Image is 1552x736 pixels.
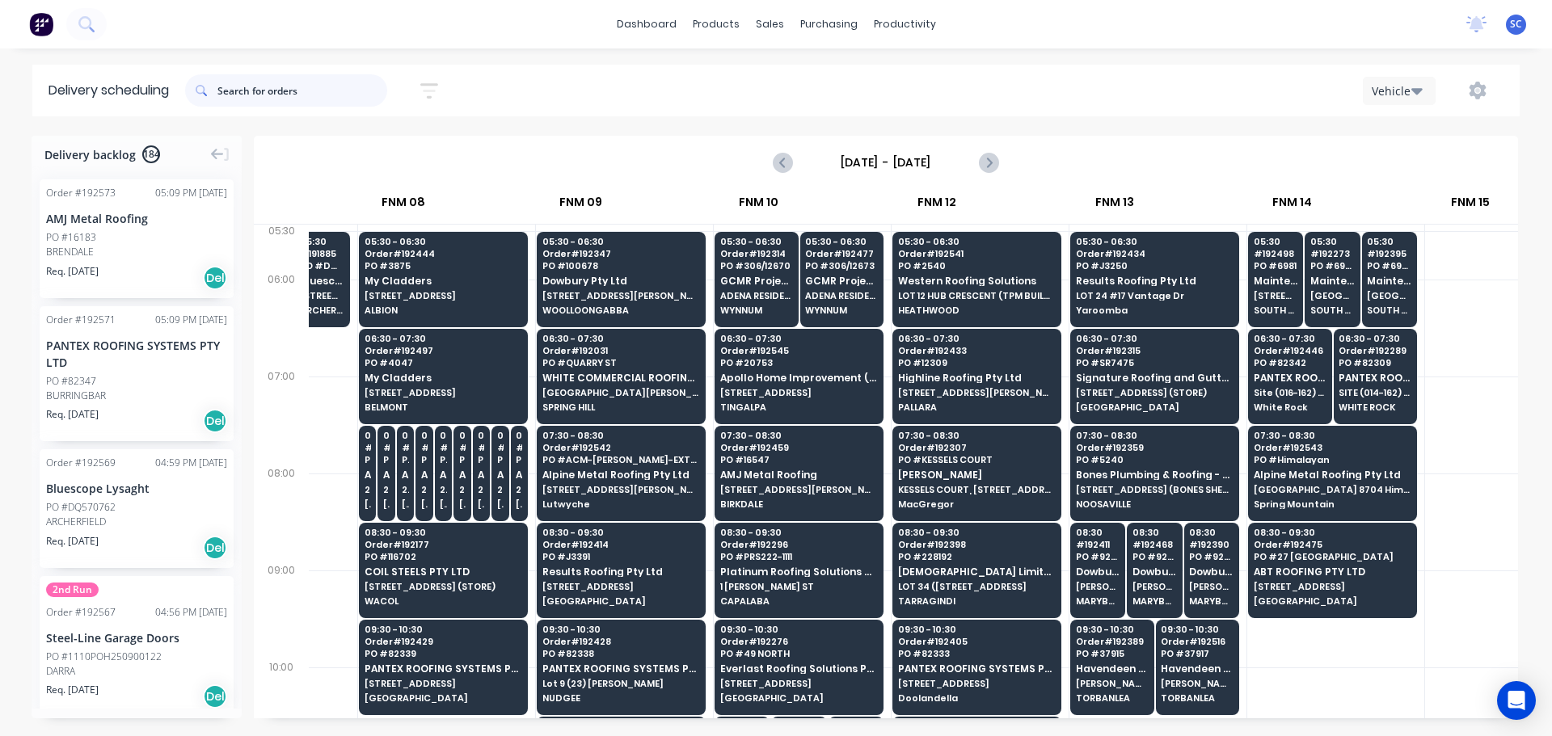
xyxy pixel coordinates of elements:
span: MARYBOROUGH [1076,596,1120,606]
span: WHITE COMMERCIAL ROOFING PTY LTD [542,372,699,383]
div: Order # 192567 [46,605,116,620]
span: [GEOGRAPHIC_DATA] [1076,402,1233,412]
span: # 190506 [516,443,522,452]
span: MacGregor [898,499,1055,509]
span: 29 CORYMBIA PL (STORE) [478,485,484,494]
span: Alpine Metal Roofing Pty Ltd [1254,469,1411,480]
span: Apollo Home Improvement (QLD) Pty Ltd [383,469,390,480]
span: Maintek Roofing - [PERSON_NAME] [1367,275,1411,286]
div: Order # 192571 [46,313,116,327]
span: Dowbury Pty Ltd [542,275,699,286]
span: 29 CORYMBIA PL (STORE) [440,485,446,494]
span: [STREET_ADDRESS] [1254,291,1298,301]
span: My Cladders [365,275,521,286]
span: Apollo Home Improvement (QLD) Pty Ltd [497,469,504,480]
span: [STREET_ADDRESS] (BONES SHED) [1076,485,1233,494]
span: 09:30 - 10:30 [1161,625,1233,634]
span: WYNNUM [720,305,792,315]
div: Del [203,409,227,433]
span: [GEOGRAPHIC_DATA][PERSON_NAME][STREET_ADDRESS] [542,388,699,397]
span: ALBION [365,305,521,315]
span: # 192273 [1310,249,1355,259]
span: PO # 6979 [1367,261,1411,271]
div: 04:56 PM [DATE] [155,605,227,620]
span: # 192468 [1132,540,1177,549]
span: Order # 192545 [720,346,877,355]
span: [PERSON_NAME] [898,469,1055,480]
span: 05:30 - 06:30 [365,237,521,246]
span: 07:30 - 08:30 [542,431,699,440]
span: [PERSON_NAME] COMPOUND 2 [PERSON_NAME] ST [1189,582,1234,591]
span: PO # Himalayan [1254,455,1411,465]
span: 08:30 - 09:30 [898,528,1055,537]
span: Order # 192444 [365,249,521,259]
div: 04:59 PM [DATE] [155,456,227,470]
span: [STREET_ADDRESS][PERSON_NAME] [542,291,699,301]
span: # 190521 [459,443,466,452]
span: PO # 82342 [1254,358,1326,368]
span: [STREET_ADDRESS] (STORE) [365,582,521,591]
a: dashboard [609,12,685,36]
div: AMJ Metal Roofing [46,210,227,227]
span: PO # 92935 [1076,552,1120,561]
span: 06:30 - 07:30 [898,334,1055,343]
span: # 192498 [1254,249,1298,259]
span: 07:30 - 08:30 [898,431,1055,440]
span: [STREET_ADDRESS] [542,582,699,591]
span: PO # 49 NORTH [720,649,877,658]
span: Site (016-162) (Display Home), [GEOGRAPHIC_DATA] [1254,388,1326,397]
span: SOUTH [PERSON_NAME] [1367,305,1411,315]
span: Order # 192429 [365,637,521,646]
span: Order # 192289 [1339,346,1411,355]
div: PANTEX ROOFING SYSTEMS PTY LTD [46,337,227,371]
span: Bluescope Lysaght [300,275,344,286]
div: FNM 12 [848,188,1025,224]
span: [STREET_ADDRESS][PERSON_NAME] [720,485,877,494]
span: [PERSON_NAME] [402,499,408,509]
span: [STREET_ADDRESS][PERSON_NAME] [898,388,1055,397]
span: Order # 192446 [1254,346,1326,355]
span: 07:30 [383,431,390,440]
span: # 191141 [497,443,504,452]
span: 06:30 - 07:30 [720,334,877,343]
span: Yaroomba [1076,305,1233,315]
span: PO # 20474 [516,455,522,465]
span: 09:30 - 10:30 [720,625,877,634]
div: 05:30 [254,221,309,270]
span: Order # 192428 [542,637,699,646]
span: [PERSON_NAME] [497,499,504,509]
div: BRENDALE [46,245,227,259]
span: 08:30 [1132,528,1177,537]
div: PO #16183 [46,230,96,245]
span: PO # 20490 [421,455,428,465]
span: White Rock [1254,402,1326,412]
span: Bones Plumbing & Roofing - Seigus Pty Ltd [1076,469,1233,480]
span: SPRING HILL [542,402,699,412]
span: 29 CORYMBIA PL (STORE) [402,485,408,494]
img: Factory [29,12,53,36]
span: Apollo Home Improvement (QLD) Pty Ltd [365,469,371,480]
span: 29 CORYMBIA PL (STORE) [383,485,390,494]
span: PO # 82338 [542,649,699,658]
span: 29 CORYMBIA PL (STORE) [421,485,428,494]
span: PANTEX ROOFING SYSTEMS PTY LTD [1254,372,1326,383]
span: PO # 16547 [720,455,877,465]
div: Delivery scheduling [32,65,185,116]
span: GCMR Project Services Pty Ltd [720,275,792,286]
span: Order # 192459 [720,443,877,452]
span: Apollo Home Improvement (QLD) Pty Ltd [720,372,877,383]
span: 08:30 - 09:30 [1254,528,1411,537]
span: 05:30 - 06:30 [805,237,877,246]
span: Delivery backlog [44,146,136,163]
span: # 192411 [1076,540,1120,549]
span: 2nd Run [46,582,99,597]
span: PO # 116702 [365,552,521,561]
span: 05:30 - 06:30 [1076,237,1233,246]
span: PALLARA [898,402,1055,412]
span: 07:30 [365,431,371,440]
div: FNM 09 [492,188,669,224]
span: Order # 192433 [898,346,1055,355]
span: Order # 192177 [365,540,521,549]
span: 06:30 - 07:30 [365,334,521,343]
span: Order # 192359 [1076,443,1233,452]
